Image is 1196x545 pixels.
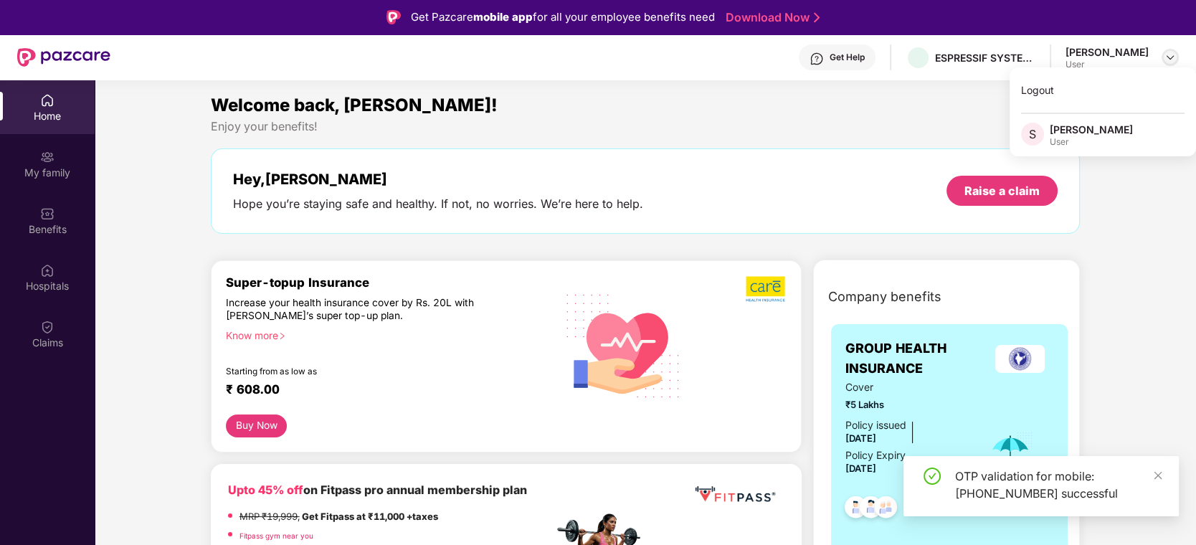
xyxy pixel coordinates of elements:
[845,338,985,379] span: GROUP HEALTH INSURANCE
[845,447,906,463] div: Policy Expiry
[814,10,820,25] img: Stroke
[233,196,643,212] div: Hope you’re staying safe and healthy. If not, no worries. We’re here to help.
[726,10,815,25] a: Download Now
[746,275,787,303] img: b5dec4f62d2307b9de63beb79f102df3.png
[995,345,1045,373] img: insurerLogo
[473,10,533,24] strong: mobile app
[411,9,715,26] div: Get Pazcare for all your employee benefits need
[845,417,906,433] div: Policy issued
[211,119,1081,134] div: Enjoy your benefits!
[810,52,824,66] img: svg+xml;base64,PHN2ZyBpZD0iSGVscC0zMngzMiIgeG1sbnM9Imh0dHA6Ly93d3cudzMub3JnLzIwMDAvc3ZnIiB3aWR0aD...
[1029,125,1036,143] span: S
[555,275,692,414] img: svg+xml;base64,PHN2ZyB4bWxucz0iaHR0cDovL3d3dy53My5vcmcvMjAwMC9zdmciIHhtbG5zOnhsaW5rPSJodHRwOi8vd3...
[853,492,888,527] img: svg+xml;base64,PHN2ZyB4bWxucz0iaHR0cDovL3d3dy53My5vcmcvMjAwMC9zdmciIHdpZHRoPSI0OC45NDMiIGhlaWdodD...
[228,483,303,497] b: Upto 45% off
[226,275,554,290] div: Super-topup Insurance
[1164,52,1176,63] img: svg+xml;base64,PHN2ZyBpZD0iRHJvcGRvd24tMzJ4MzIiIHhtbG5zPSJodHRwOi8vd3d3LnczLm9yZy8yMDAwL3N2ZyIgd2...
[987,431,1034,478] img: icon
[924,468,941,485] span: check-circle
[868,492,903,527] img: svg+xml;base64,PHN2ZyB4bWxucz0iaHR0cDovL3d3dy53My5vcmcvMjAwMC9zdmciIHdpZHRoPSI0OC45NDMiIGhlaWdodD...
[935,51,1035,65] div: ESPRESSIF SYSTEMS ([GEOGRAPHIC_DATA]) PRIVATE LIMITED
[40,263,54,278] img: svg+xml;base64,PHN2ZyBpZD0iSG9zcGl0YWxzIiB4bWxucz0iaHR0cDovL3d3dy53My5vcmcvMjAwMC9zdmciIHdpZHRoPS...
[40,320,54,334] img: svg+xml;base64,PHN2ZyBpZD0iQ2xhaW0iIHhtbG5zPSJodHRwOi8vd3d3LnczLm9yZy8yMDAwL3N2ZyIgd2lkdGg9IjIwIi...
[845,432,876,444] span: [DATE]
[838,492,873,527] img: svg+xml;base64,PHN2ZyB4bWxucz0iaHR0cDovL3d3dy53My5vcmcvMjAwMC9zdmciIHdpZHRoPSI0OC45NDMiIGhlaWdodD...
[1066,45,1149,59] div: [PERSON_NAME]
[386,10,401,24] img: Logo
[40,150,54,164] img: svg+xml;base64,PHN2ZyB3aWR0aD0iMjAiIGhlaWdodD0iMjAiIHZpZXdCb3g9IjAgMCAyMCAyMCIgZmlsbD0ibm9uZSIgeG...
[278,332,286,340] span: right
[40,93,54,108] img: svg+xml;base64,PHN2ZyBpZD0iSG9tZSIgeG1sbnM9Imh0dHA6Ly93d3cudzMub3JnLzIwMDAvc3ZnIiB3aWR0aD0iMjAiIG...
[40,207,54,221] img: svg+xml;base64,PHN2ZyBpZD0iQmVuZWZpdHMiIHhtbG5zPSJodHRwOi8vd3d3LnczLm9yZy8yMDAwL3N2ZyIgd2lkdGg9Ij...
[17,48,110,67] img: New Pazcare Logo
[211,95,498,115] span: Welcome back, [PERSON_NAME]!
[830,52,865,63] div: Get Help
[692,481,778,508] img: fppp.png
[239,511,300,522] del: MRP ₹19,999,
[845,379,967,395] span: Cover
[226,296,491,323] div: Increase your health insurance cover by Rs. 20L with [PERSON_NAME]’s super top-up plan.
[845,397,967,412] span: ₹5 Lakhs
[1153,470,1163,480] span: close
[226,382,539,399] div: ₹ 608.00
[964,183,1040,199] div: Raise a claim
[226,366,493,376] div: Starting from as low as
[828,287,941,307] span: Company benefits
[228,483,527,497] b: on Fitpass pro annual membership plan
[1050,136,1133,148] div: User
[1050,123,1133,136] div: [PERSON_NAME]
[239,531,313,540] a: Fitpass gym near you
[1010,76,1196,104] div: Logout
[1066,59,1149,70] div: User
[845,463,876,474] span: [DATE]
[226,414,288,437] button: Buy Now
[302,511,438,522] strong: Get Fitpass at ₹11,000 +taxes
[226,329,545,339] div: Know more
[955,468,1162,502] div: OTP validation for mobile: [PHONE_NUMBER] successful
[233,171,643,188] div: Hey, [PERSON_NAME]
